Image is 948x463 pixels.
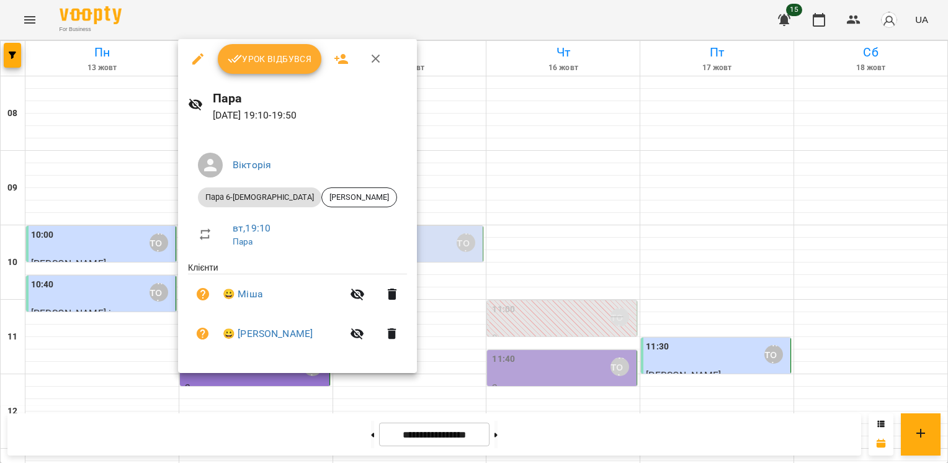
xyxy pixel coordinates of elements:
span: [PERSON_NAME] [322,192,396,203]
span: Урок відбувся [228,52,312,66]
a: Вікторія [233,159,271,171]
a: вт , 19:10 [233,222,271,234]
a: 😀 Міша [223,287,263,302]
div: [PERSON_NAME] [321,187,397,207]
button: Візит ще не сплачено. Додати оплату? [188,319,218,349]
ul: Клієнти [188,261,407,358]
button: Урок відбувся [218,44,322,74]
a: 😀 [PERSON_NAME] [223,326,313,341]
a: Пара [233,236,253,246]
button: Візит ще не сплачено. Додати оплату? [188,279,218,309]
span: Пара 6-[DEMOGRAPHIC_DATA] [198,192,321,203]
h6: Пара [213,89,407,108]
p: [DATE] 19:10 - 19:50 [213,108,407,123]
